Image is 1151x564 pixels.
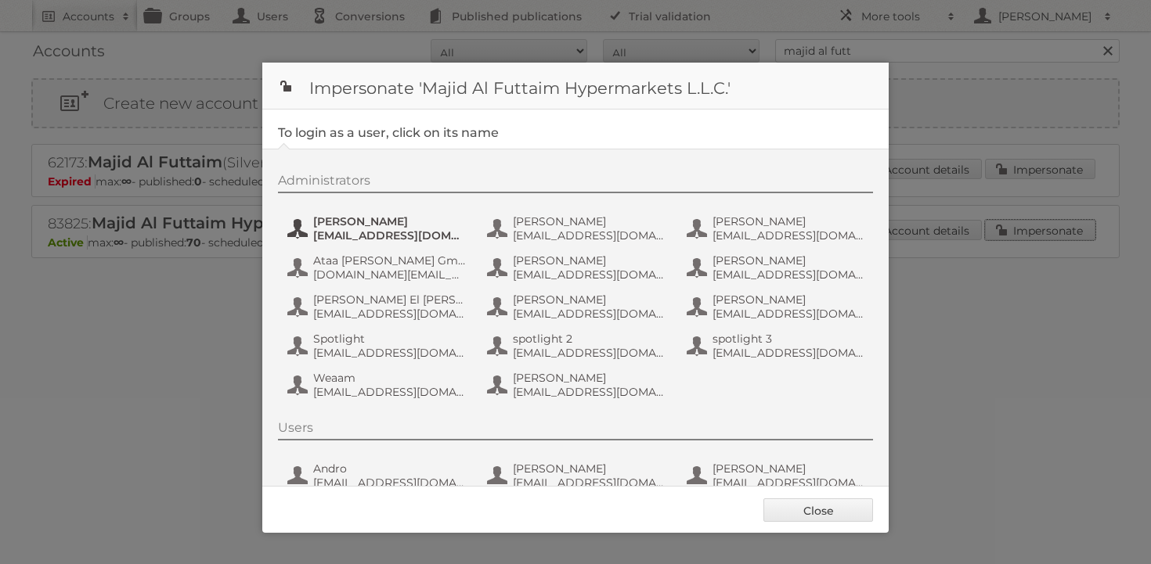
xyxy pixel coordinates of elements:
[313,332,465,346] span: Spotlight
[286,252,470,283] button: Ataa [PERSON_NAME] Gmail [DOMAIN_NAME][EMAIL_ADDRESS][DOMAIN_NAME]
[685,330,869,361] button: spotlight 3 [EMAIL_ADDRESS][DOMAIN_NAME]
[513,371,665,385] span: [PERSON_NAME]
[513,293,665,307] span: [PERSON_NAME]
[713,462,864,476] span: [PERSON_NAME]
[513,268,665,282] span: [EMAIL_ADDRESS][DOMAIN_NAME]
[513,346,665,360] span: [EMAIL_ADDRESS][DOMAIN_NAME]
[286,460,470,491] button: Andro [EMAIL_ADDRESS][DOMAIN_NAME]
[286,369,470,401] button: Weaam [EMAIL_ADDRESS][DOMAIN_NAME]
[262,63,889,110] h1: Impersonate 'Majid Al Futtaim Hypermarkets L.L.C.'
[485,330,669,361] button: spotlight 2 [EMAIL_ADDRESS][DOMAIN_NAME]
[685,460,869,491] button: [PERSON_NAME] [EMAIL_ADDRESS][DOMAIN_NAME]
[513,385,665,399] span: [EMAIL_ADDRESS][DOMAIN_NAME]
[713,214,864,228] span: [PERSON_NAME]
[313,385,465,399] span: [EMAIL_ADDRESS][DOMAIN_NAME]
[513,228,665,242] span: [EMAIL_ADDRESS][DOMAIN_NAME]
[278,420,873,440] div: Users
[278,125,499,140] legend: To login as a user, click on its name
[313,214,465,228] span: [PERSON_NAME]
[313,476,465,490] span: [EMAIL_ADDRESS][DOMAIN_NAME]
[513,307,665,321] span: [EMAIL_ADDRESS][DOMAIN_NAME]
[286,213,470,244] button: [PERSON_NAME] [EMAIL_ADDRESS][DOMAIN_NAME]
[713,268,864,282] span: [EMAIL_ADDRESS][DOMAIN_NAME]
[313,253,465,268] span: Ataa [PERSON_NAME] Gmail
[485,460,669,491] button: [PERSON_NAME] [EMAIL_ADDRESS][DOMAIN_NAME]
[313,293,465,307] span: [PERSON_NAME] El [PERSON_NAME]
[313,462,465,476] span: Andro
[713,307,864,321] span: [EMAIL_ADDRESS][DOMAIN_NAME]
[485,213,669,244] button: [PERSON_NAME] [EMAIL_ADDRESS][DOMAIN_NAME]
[763,498,873,522] a: Close
[685,252,869,283] button: [PERSON_NAME] [EMAIL_ADDRESS][DOMAIN_NAME]
[286,291,470,322] button: [PERSON_NAME] El [PERSON_NAME] [EMAIL_ADDRESS][DOMAIN_NAME]
[713,476,864,490] span: [EMAIL_ADDRESS][DOMAIN_NAME]
[485,252,669,283] button: [PERSON_NAME] [EMAIL_ADDRESS][DOMAIN_NAME]
[713,253,864,268] span: [PERSON_NAME]
[513,462,665,476] span: [PERSON_NAME]
[513,253,665,268] span: [PERSON_NAME]
[286,330,470,361] button: Spotlight [EMAIL_ADDRESS][DOMAIN_NAME]
[313,307,465,321] span: [EMAIL_ADDRESS][DOMAIN_NAME]
[713,293,864,307] span: [PERSON_NAME]
[713,346,864,360] span: [EMAIL_ADDRESS][DOMAIN_NAME]
[278,173,873,193] div: Administrators
[513,476,665,490] span: [EMAIL_ADDRESS][DOMAIN_NAME]
[485,291,669,322] button: [PERSON_NAME] [EMAIL_ADDRESS][DOMAIN_NAME]
[513,332,665,346] span: spotlight 2
[313,268,465,282] span: [DOMAIN_NAME][EMAIL_ADDRESS][DOMAIN_NAME]
[313,346,465,360] span: [EMAIL_ADDRESS][DOMAIN_NAME]
[685,291,869,322] button: [PERSON_NAME] [EMAIL_ADDRESS][DOMAIN_NAME]
[713,332,864,346] span: spotlight 3
[713,228,864,242] span: [EMAIL_ADDRESS][DOMAIN_NAME]
[313,371,465,385] span: Weaam
[513,214,665,228] span: [PERSON_NAME]
[685,213,869,244] button: [PERSON_NAME] [EMAIL_ADDRESS][DOMAIN_NAME]
[485,369,669,401] button: [PERSON_NAME] [EMAIL_ADDRESS][DOMAIN_NAME]
[313,228,465,242] span: [EMAIL_ADDRESS][DOMAIN_NAME]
